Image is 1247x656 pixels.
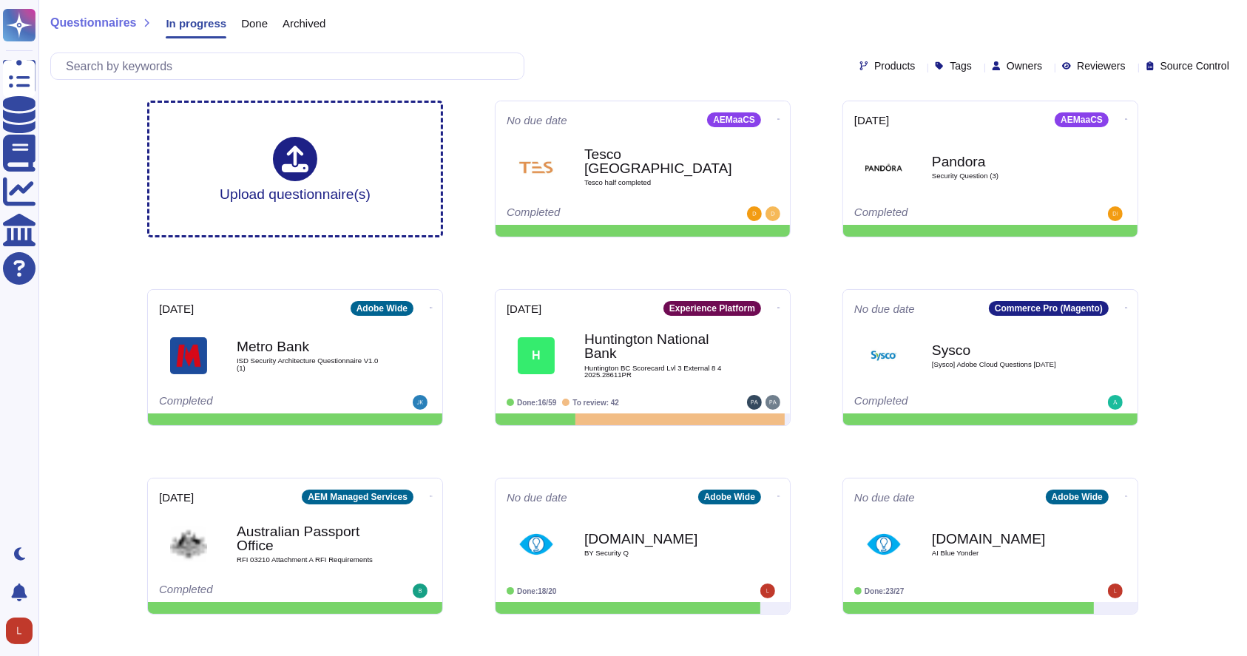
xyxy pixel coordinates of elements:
[854,115,889,126] span: [DATE]
[283,18,325,29] span: Archived
[584,332,732,360] b: Huntington National Bank
[159,492,194,503] span: [DATE]
[698,490,761,504] div: Adobe Wide
[854,206,1035,221] div: Completed
[3,615,43,647] button: user
[932,343,1080,357] b: Sysco
[854,492,915,503] span: No due date
[932,172,1080,180] span: Security Question (3)
[1108,584,1123,598] img: user
[1055,112,1109,127] div: AEMaaCS
[351,301,413,316] div: Adobe Wide
[237,339,385,354] b: Metro Bank
[517,587,556,595] span: Done: 18/20
[950,61,972,71] span: Tags
[932,361,1080,368] span: [Sysco] Adobe Cloud Questions [DATE]
[50,17,136,29] span: Questionnaires
[237,357,385,371] span: ISD Security Architecture Questionnaire V1.0 (1)
[932,155,1080,169] b: Pandora
[1108,395,1123,410] img: user
[237,556,385,564] span: RFI 03210 Attachment A RFI Requirements
[747,395,762,410] img: user
[854,395,1035,410] div: Completed
[865,337,902,374] img: Logo
[159,584,340,598] div: Completed
[572,399,619,407] span: To review: 42
[989,301,1109,316] div: Commerce Pro (Magento)
[518,526,555,563] img: Logo
[584,147,732,175] b: Tesco [GEOGRAPHIC_DATA]
[507,492,567,503] span: No due date
[159,395,340,410] div: Completed
[932,550,1080,557] span: AI Blue Yonder
[865,526,902,563] img: Logo
[507,303,541,314] span: [DATE]
[874,61,915,71] span: Products
[1160,61,1229,71] span: Source Control
[760,584,775,598] img: user
[747,206,762,221] img: user
[170,526,207,563] img: Logo
[766,206,780,221] img: user
[220,137,371,201] div: Upload questionnaire(s)
[1108,206,1123,221] img: user
[707,112,761,127] div: AEMaaCS
[663,301,761,316] div: Experience Platform
[507,115,567,126] span: No due date
[584,550,732,557] span: BY Security Q
[6,618,33,644] img: user
[237,524,385,552] b: Australian Passport Office
[865,587,904,595] span: Done: 23/27
[518,149,555,186] img: Logo
[413,395,428,410] img: user
[517,399,556,407] span: Done: 16/59
[766,395,780,410] img: user
[241,18,268,29] span: Done
[302,490,413,504] div: AEM Managed Services
[170,337,207,374] img: Logo
[413,584,428,598] img: user
[507,206,688,221] div: Completed
[584,179,732,186] span: Tesco half completed
[932,532,1080,546] b: [DOMAIN_NAME]
[584,365,732,379] span: Huntington BC Scorecard Lvl 3 External 8 4 2025.28611PR
[159,303,194,314] span: [DATE]
[854,303,915,314] span: No due date
[1007,61,1042,71] span: Owners
[518,337,555,374] div: H
[584,532,732,546] b: [DOMAIN_NAME]
[1046,490,1109,504] div: Adobe Wide
[865,149,902,186] img: Logo
[58,53,524,79] input: Search by keywords
[166,18,226,29] span: In progress
[1077,61,1125,71] span: Reviewers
